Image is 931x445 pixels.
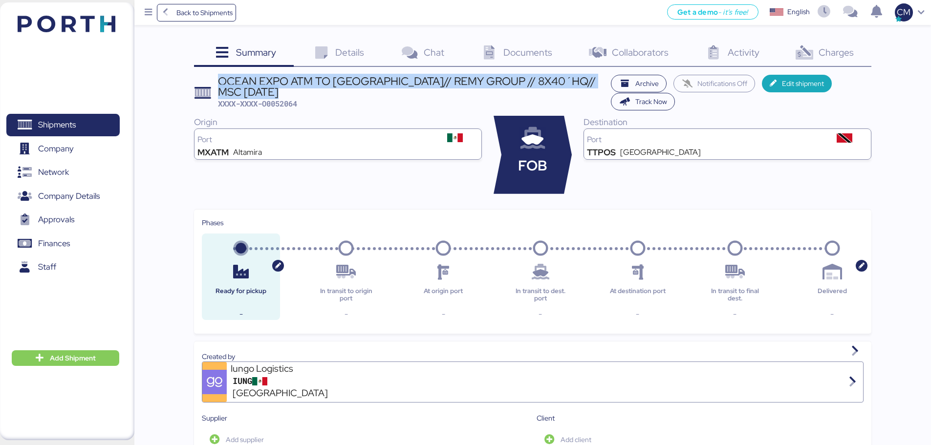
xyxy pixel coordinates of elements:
[315,288,377,302] div: In transit to origin port
[6,161,120,184] a: Network
[412,308,475,320] div: -
[635,78,659,89] span: Archive
[231,362,348,375] div: Iungo Logistics
[157,4,237,21] a: Back to Shipments
[704,308,766,320] div: -
[210,288,272,302] div: Ready for pickup
[236,46,276,59] span: Summary
[202,351,864,362] div: Created by
[801,288,864,302] div: Delivered
[518,155,547,176] span: FOB
[6,114,120,136] a: Shipments
[38,212,74,227] span: Approvals
[38,142,74,156] span: Company
[587,136,821,144] div: Port
[620,148,701,156] div: [GEOGRAPHIC_DATA]
[787,7,810,17] div: English
[335,46,364,59] span: Details
[233,148,262,156] div: Altamira
[728,46,759,59] span: Activity
[509,288,572,302] div: In transit to dest. port
[38,189,100,203] span: Company Details
[38,165,69,179] span: Network
[38,118,76,132] span: Shipments
[819,46,854,59] span: Charges
[6,137,120,160] a: Company
[412,288,475,302] div: At origin port
[801,308,864,320] div: -
[202,217,864,228] div: Phases
[584,116,871,128] div: Destination
[6,185,120,207] a: Company Details
[218,76,606,98] div: OCEAN EXPO ATM TO [GEOGRAPHIC_DATA]// REMY GROUP // 8X40´HQ// MSC [DATE]
[606,308,669,320] div: -
[197,148,229,156] div: MXATM
[315,308,377,320] div: -
[38,236,70,251] span: Finances
[704,288,766,302] div: In transit to final dest.
[606,288,669,302] div: At destination port
[194,116,482,128] div: Origin
[611,93,675,110] button: Track Now
[503,46,552,59] span: Documents
[6,232,120,254] a: Finances
[782,78,824,89] span: Edit shipment
[38,260,56,274] span: Staff
[635,96,667,107] span: Track Now
[12,350,119,366] button: Add Shipment
[197,136,432,144] div: Port
[612,46,669,59] span: Collaborators
[6,256,120,278] a: Staff
[218,99,297,108] span: XXXX-XXXX-O0052064
[762,75,832,92] button: Edit shipment
[50,352,96,364] span: Add Shipment
[210,308,272,320] div: -
[509,308,572,320] div: -
[6,209,120,231] a: Approvals
[697,78,747,89] span: Notifications Off
[176,7,233,19] span: Back to Shipments
[587,148,616,156] div: TTPOS
[424,46,444,59] span: Chat
[673,75,756,92] button: Notifications Off
[897,6,910,19] span: CM
[140,4,157,21] button: Menu
[611,75,667,92] button: Archive
[233,386,328,401] span: [GEOGRAPHIC_DATA]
